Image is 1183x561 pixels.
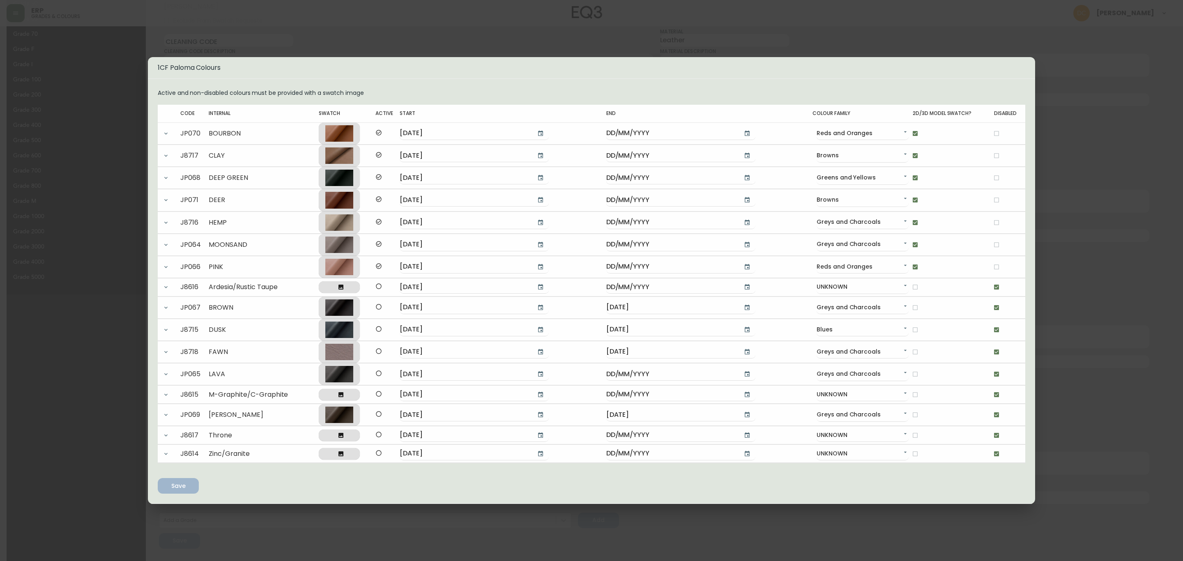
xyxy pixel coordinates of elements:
td: BOURBON [209,123,318,145]
input: DD/MM/YYYY [606,447,736,460]
td: Throne [209,426,318,444]
input: DD/MM/YYYY [400,301,529,314]
td: Zinc/Granite [209,445,318,463]
td: MOONSAND [209,234,318,255]
input: DD/MM/YYYY [606,345,736,359]
td: JP066 [180,256,209,278]
div: Greys and Charcoals [817,408,909,422]
td: JP068 [180,167,209,189]
input: DD/MM/YYYY [606,408,736,421]
div: UNKNOWN [817,280,909,294]
td: J8615 [180,386,209,404]
input: DD/MM/YYYY [606,388,736,401]
div: Greys and Charcoals [817,345,909,359]
input: DD/MM/YYYY [606,368,736,381]
input: DD/MM/YYYY [606,323,736,336]
th: Code [180,105,209,123]
th: End [606,105,812,123]
div: Greys and Charcoals [817,238,909,251]
td: JP070 [180,123,209,145]
td: JP067 [180,297,209,318]
td: FAWN [209,341,318,363]
input: DD/MM/YYYY [400,447,529,460]
input: DD/MM/YYYY [400,171,529,184]
div: Greys and Charcoals [817,368,909,381]
td: J8716 [180,212,209,233]
td: J8715 [180,319,209,340]
td: DUSK [209,319,318,340]
input: DD/MM/YYYY [400,238,529,251]
div: Browns [817,193,909,207]
th: Internal [209,105,318,123]
input: DD/MM/YYYY [606,216,736,229]
th: Active [375,105,400,123]
input: DD/MM/YYYY [400,368,529,381]
input: DD/MM/YYYY [606,149,736,162]
td: J8614 [180,445,209,463]
td: JP071 [180,189,209,211]
td: CLAY [209,145,318,167]
input: DD/MM/YYYY [400,193,529,207]
td: M-Graphite/C-Graphite [209,386,318,404]
div: Blues [817,323,909,337]
input: DD/MM/YYYY [606,301,736,314]
input: DD/MM/YYYY [606,429,736,442]
div: Reds and Oranges [817,127,909,140]
div: UNKNOWN [817,429,909,442]
div: UNKNOWN [817,447,909,461]
input: DD/MM/YYYY [606,127,736,140]
td: JP064 [180,234,209,255]
td: J8617 [180,426,209,444]
th: Disabled [994,105,1025,123]
div: Reds and Oranges [817,260,909,274]
input: DD/MM/YYYY [606,280,736,294]
td: [PERSON_NAME] [209,404,318,426]
td: PINK [209,256,318,278]
input: DD/MM/YYYY [400,260,529,274]
td: DEEP GREEN [209,167,318,189]
p: Active and non-disabled colours must be provided with a swatch image [158,89,1025,97]
input: DD/MM/YYYY [400,280,529,294]
td: J8717 [180,145,209,167]
th: Start [400,105,606,123]
td: JP065 [180,363,209,385]
input: DD/MM/YYYY [606,193,736,207]
td: BROWN [209,297,318,318]
input: DD/MM/YYYY [400,323,529,336]
td: Ardesia/Rustic Taupe [209,278,318,296]
th: Colour Family [812,105,913,123]
input: DD/MM/YYYY [400,149,529,162]
div: Greens and Yellows [817,171,909,185]
td: J8718 [180,341,209,363]
div: Browns [817,149,909,163]
input: DD/MM/YYYY [400,408,529,421]
input: DD/MM/YYYY [400,127,529,140]
td: DEER [209,189,318,211]
h5: 1CF Paloma Colours [158,64,1025,72]
input: DD/MM/YYYY [400,429,529,442]
input: DD/MM/YYYY [606,238,736,251]
th: Swatch [319,105,375,123]
td: J8616 [180,278,209,296]
div: Greys and Charcoals [817,216,909,229]
th: 2D/3D Model Swatch? [913,105,994,123]
td: LAVA [209,363,318,385]
input: DD/MM/YYYY [400,216,529,229]
input: DD/MM/YYYY [400,345,529,359]
input: DD/MM/YYYY [606,171,736,184]
input: DD/MM/YYYY [606,260,736,274]
div: Greys and Charcoals [817,301,909,315]
td: HEMP [209,212,318,233]
div: UNKNOWN [817,388,909,402]
td: JP069 [180,404,209,426]
input: DD/MM/YYYY [400,388,529,401]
